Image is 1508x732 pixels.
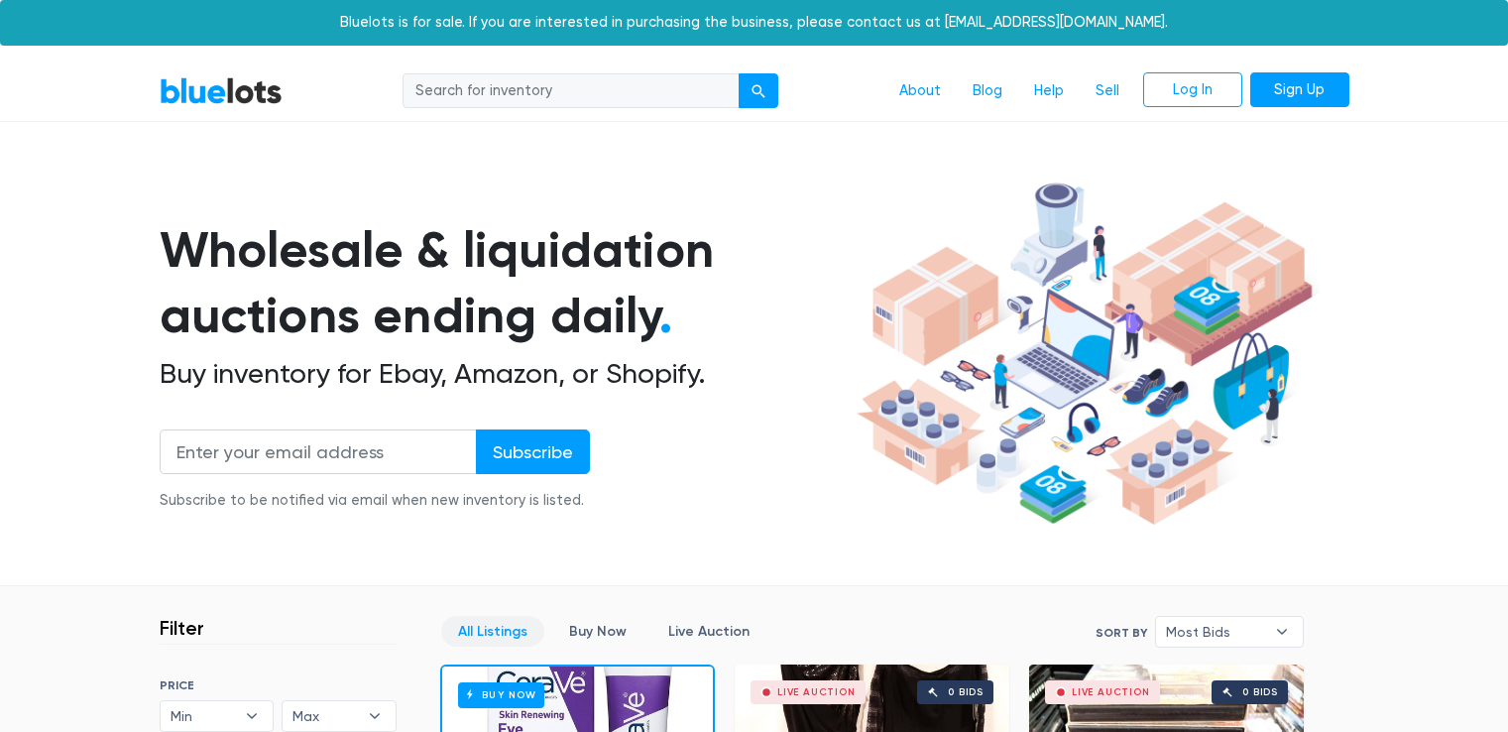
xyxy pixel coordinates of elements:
[659,286,672,345] span: .
[1018,72,1080,110] a: Help
[957,72,1018,110] a: Blog
[160,616,204,640] h3: Filter
[231,701,273,731] b: ▾
[458,682,544,707] h6: Buy Now
[651,616,766,647] a: Live Auction
[160,217,850,349] h1: Wholesale & liquidation auctions ending daily
[1242,687,1278,697] div: 0 bids
[160,678,397,692] h6: PRICE
[948,687,984,697] div: 0 bids
[354,701,396,731] b: ▾
[552,616,643,647] a: Buy Now
[883,72,957,110] a: About
[160,76,283,105] a: BlueLots
[1072,687,1150,697] div: Live Auction
[1080,72,1135,110] a: Sell
[171,701,236,731] span: Min
[1250,72,1349,108] a: Sign Up
[1166,617,1265,647] span: Most Bids
[1143,72,1242,108] a: Log In
[403,73,740,109] input: Search for inventory
[160,357,850,391] h2: Buy inventory for Ebay, Amazon, or Shopify.
[850,174,1320,535] img: hero-ee84e7d0318cb26816c560f6b4441b76977f77a177738b4e94f68c95b2b83dbb.png
[777,687,856,697] div: Live Auction
[1261,617,1303,647] b: ▾
[441,616,544,647] a: All Listings
[1096,624,1147,642] label: Sort By
[476,429,590,474] input: Subscribe
[160,429,477,474] input: Enter your email address
[292,701,358,731] span: Max
[160,490,590,512] div: Subscribe to be notified via email when new inventory is listed.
